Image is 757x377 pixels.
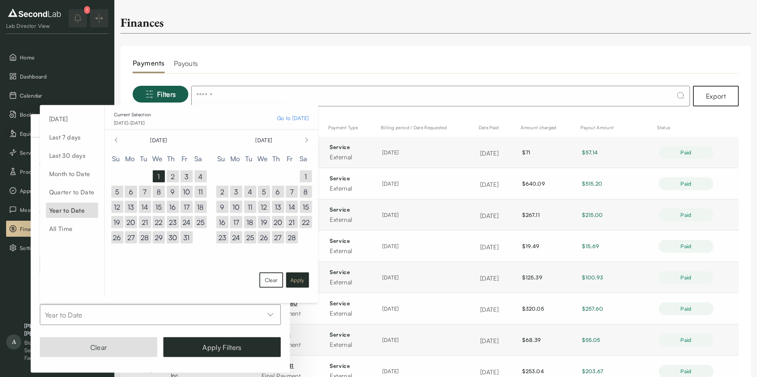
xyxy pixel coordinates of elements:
[582,336,643,344] div: $55.05
[330,340,367,349] div: external
[167,170,179,183] button: 2
[480,305,507,314] div: [DATE]
[20,225,105,233] span: Finances
[382,367,465,375] div: [DATE]
[153,170,165,183] button: 1
[522,336,567,344] div: $68.39
[480,211,507,220] div: [DATE]
[382,242,465,250] div: [DATE]
[286,231,298,244] button: 28
[574,119,651,137] th: Payout Amount
[244,216,256,228] button: 18
[286,201,298,213] button: 14
[6,125,108,141] button: Equipment
[20,130,105,138] span: Equipment
[111,201,123,213] button: 12
[283,153,297,164] th: Friday
[157,89,176,99] span: Filters
[382,148,465,156] div: [DATE]
[272,216,284,228] button: 20
[255,136,272,144] div: [DATE]
[272,231,284,244] button: 27
[473,119,515,137] th: Date Paid
[194,186,207,198] button: 11
[137,153,151,164] th: Tuesday
[125,201,137,213] button: 13
[330,174,367,182] div: service
[522,148,567,156] div: $71
[382,336,465,344] div: [DATE]
[139,186,151,198] button: 7
[582,180,643,188] div: $515.20
[258,216,270,228] button: 19
[6,164,108,180] a: Processes
[6,144,108,160] li: Services
[24,339,87,362] div: Biosciences Divisional Services - Cell Culture Facility
[300,170,312,183] button: 1
[111,135,122,145] button: Go to previous month
[151,153,164,164] th: Wednesday
[330,278,367,287] div: external
[244,186,256,198] button: 4
[522,242,567,250] div: $19.49
[215,153,228,164] th: Sunday
[382,211,465,219] div: [DATE]
[659,240,714,253] div: Paid
[515,119,574,137] th: Amount charged
[272,201,284,213] button: 13
[582,273,643,281] div: $100.93
[659,209,714,221] div: Paid
[330,362,367,370] div: service
[582,148,643,156] div: $57.14
[69,9,87,27] button: notifications
[6,106,108,122] button: Bookings
[111,216,123,228] button: 19
[230,231,242,244] button: 24
[480,367,507,377] div: [DATE]
[111,231,123,244] button: 26
[194,170,207,183] button: 4
[6,22,63,30] div: Lab Director View
[6,87,108,103] button: Calendar
[153,201,165,213] button: 15
[20,53,105,61] span: Home
[139,216,151,228] button: 21
[6,221,108,237] a: Finances
[120,15,164,30] h2: Finances
[522,305,567,313] div: $320.05
[522,273,567,281] div: $125.39
[659,146,714,159] div: Paid
[330,215,367,224] div: external
[125,231,137,244] button: 27
[330,205,367,213] div: service
[480,336,507,345] div: [DATE]
[330,237,367,245] div: service
[164,153,178,164] th: Thursday
[230,201,242,213] button: 10
[216,216,228,228] button: 16
[242,153,256,164] th: Tuesday
[20,111,105,119] span: Bookings
[139,201,151,213] button: 14
[123,153,137,164] th: Monday
[6,240,108,256] div: Settings sub items
[153,231,165,244] button: 29
[228,153,242,164] th: Monday
[6,68,108,84] a: Dashboard
[6,49,108,65] button: Home
[258,186,270,198] button: 5
[6,202,108,218] a: Messages
[256,153,269,164] th: Wednesday
[164,337,281,357] button: Apply Filters
[46,111,98,127] span: [DATE]
[6,334,21,350] span: A
[258,201,270,213] button: 12
[20,168,105,176] span: Processes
